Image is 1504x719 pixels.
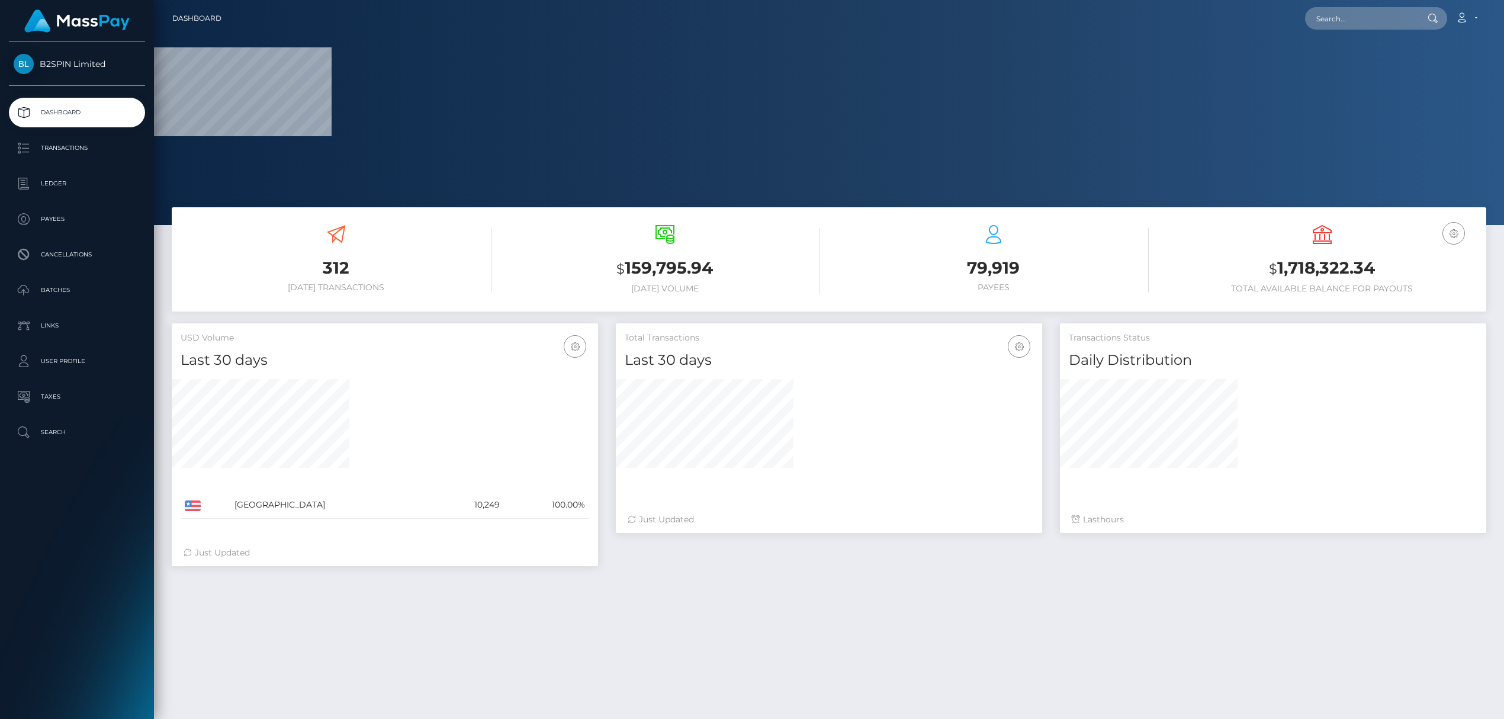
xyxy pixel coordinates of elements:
[14,175,140,192] p: Ledger
[9,98,145,127] a: Dashboard
[509,284,820,294] h6: [DATE] Volume
[1069,350,1477,371] h4: Daily Distribution
[1166,256,1477,281] h3: 1,718,322.34
[838,283,1149,293] h6: Payees
[9,311,145,341] a: Links
[504,492,589,519] td: 100.00%
[9,169,145,198] a: Ledger
[625,332,1033,344] h5: Total Transactions
[616,261,625,277] small: $
[1069,332,1477,344] h5: Transactions Status
[509,256,820,281] h3: 159,795.94
[9,240,145,269] a: Cancellations
[184,547,586,559] div: Just Updated
[1072,513,1474,526] div: Last hours
[14,246,140,264] p: Cancellations
[181,256,491,280] h3: 312
[1166,284,1477,294] h6: Total Available Balance for Payouts
[9,346,145,376] a: User Profile
[14,281,140,299] p: Batches
[14,317,140,335] p: Links
[14,388,140,406] p: Taxes
[9,133,145,163] a: Transactions
[1269,261,1277,277] small: $
[9,275,145,305] a: Batches
[181,283,491,293] h6: [DATE] Transactions
[14,423,140,441] p: Search
[14,139,140,157] p: Transactions
[14,104,140,121] p: Dashboard
[185,500,201,511] img: US.png
[172,6,221,31] a: Dashboard
[24,9,130,33] img: MassPay Logo
[628,513,1030,526] div: Just Updated
[9,59,145,69] span: B2SPIN Limited
[434,492,503,519] td: 10,249
[230,492,434,519] td: [GEOGRAPHIC_DATA]
[9,418,145,447] a: Search
[14,210,140,228] p: Payees
[9,382,145,412] a: Taxes
[838,256,1149,280] h3: 79,919
[9,204,145,234] a: Payees
[14,352,140,370] p: User Profile
[181,350,589,371] h4: Last 30 days
[181,332,589,344] h5: USD Volume
[625,350,1033,371] h4: Last 30 days
[1305,7,1416,30] input: Search...
[14,54,34,74] img: B2SPIN Limited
